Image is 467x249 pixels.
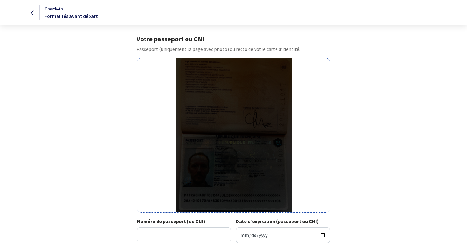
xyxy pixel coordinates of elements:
[137,45,330,53] p: Passeport (uniquement la page avec photo) ou recto de votre carte d’identité.
[137,35,330,43] h1: Votre passeport ou CNI
[137,218,205,224] strong: Numéro de passeport (ou CNI)
[176,58,292,212] img: chauffour-julien.jpg
[236,218,319,224] strong: Date d'expiration (passeport ou CNI)
[44,6,98,19] span: Check-in Formalités avant départ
